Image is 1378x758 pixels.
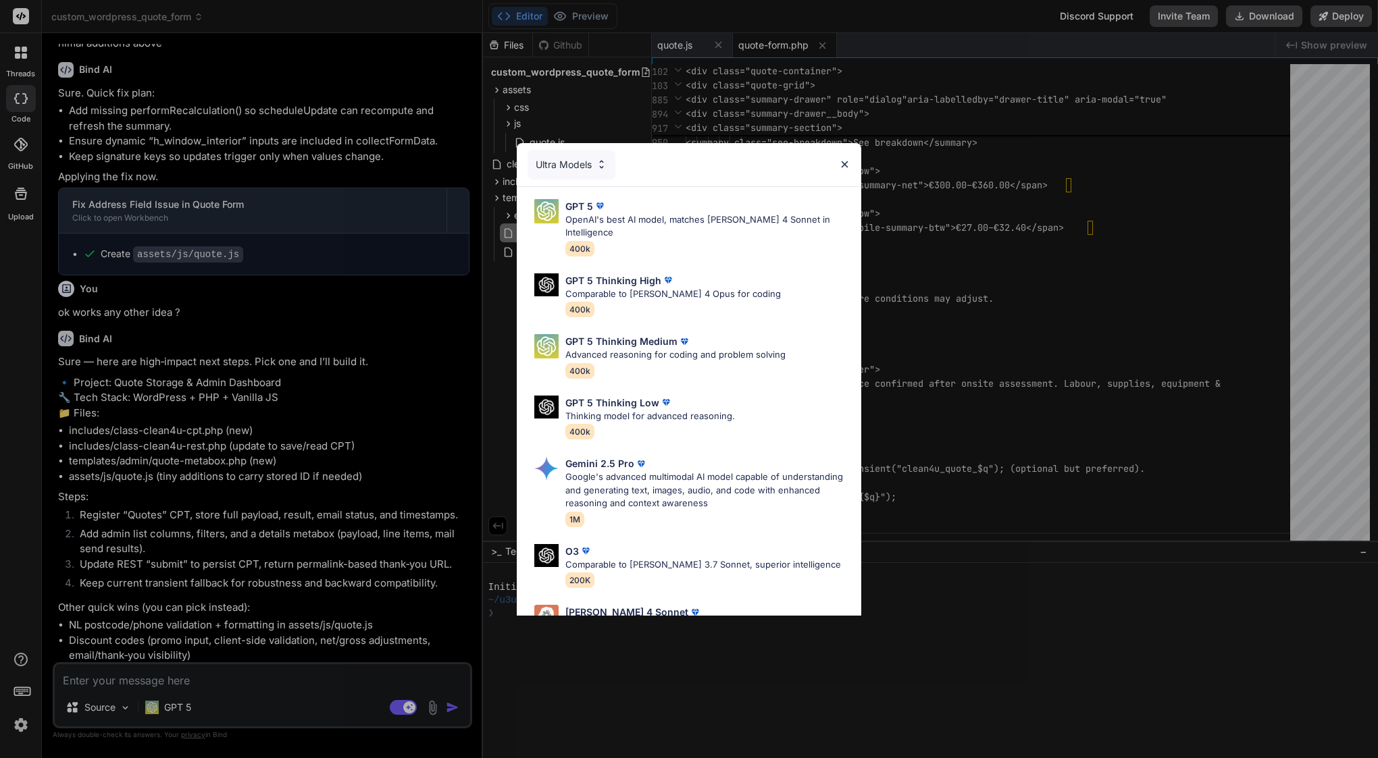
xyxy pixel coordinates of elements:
img: close [839,159,850,170]
p: Google's advanced multimodal AI model capable of understanding and generating text, images, audio... [565,470,850,510]
img: premium [688,605,702,619]
p: Thinking model for advanced reasoning. [565,410,735,423]
p: Advanced reasoning for coding and problem solving [565,348,786,362]
img: Pick Models [534,334,559,358]
img: Pick Models [534,396,559,419]
img: premium [659,396,673,409]
img: Pick Models [596,159,607,170]
div: Ultra Models [528,150,615,180]
img: premium [661,273,675,287]
img: premium [593,199,607,213]
p: O3 [565,544,579,558]
p: GPT 5 Thinking Medium [565,334,678,348]
span: 200K [565,572,594,588]
p: GPT 5 Thinking High [565,273,661,288]
p: Comparable to [PERSON_NAME] 4 Opus for coding [565,288,781,301]
p: OpenAI's best AI model, matches [PERSON_NAME] 4 Sonnet in Intelligence [565,213,850,240]
p: Comparable to [PERSON_NAME] 3.7 Sonnet, superior intelligence [565,558,841,572]
img: premium [579,544,592,558]
img: premium [634,457,648,470]
p: [PERSON_NAME] 4 Sonnet [565,605,688,619]
span: 1M [565,512,584,527]
p: GPT 5 Thinking Low [565,396,659,410]
p: Gemini 2.5 Pro [565,456,634,470]
img: Pick Models [534,456,559,481]
img: Pick Models [534,605,559,629]
span: 400k [565,363,594,379]
img: Pick Models [534,544,559,568]
span: 400k [565,424,594,439]
span: 400k [565,241,594,256]
span: 400k [565,302,594,317]
img: Pick Models [534,273,559,297]
img: Pick Models [534,199,559,223]
img: premium [678,335,691,348]
p: GPT 5 [565,199,593,213]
